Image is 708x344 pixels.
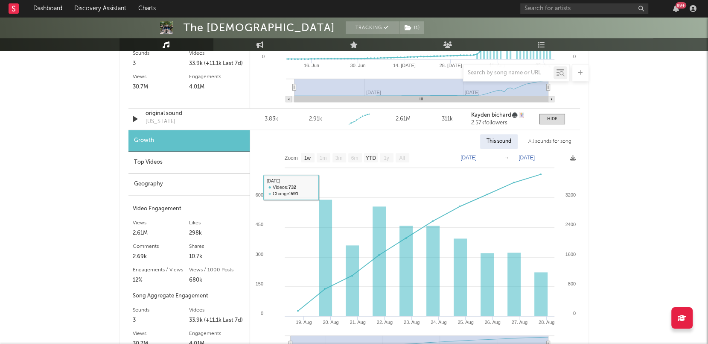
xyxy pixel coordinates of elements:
div: This sound [480,134,518,149]
div: Geography [128,173,250,195]
div: Song Aggregate Engagement [133,291,245,301]
div: 10.7k [189,252,245,262]
div: Engagements [189,329,245,339]
text: 1m [319,155,326,161]
div: 2.57k followers [471,120,530,126]
div: Growth [128,130,250,152]
text: 800 [568,281,575,286]
text: [DATE] [519,155,535,161]
text: 27. Aug [511,320,527,325]
div: Views [133,329,189,339]
text: 28. Aug [538,320,554,325]
text: 2400 [565,222,575,227]
div: The [DEMOGRAPHIC_DATA] [184,21,335,34]
span: ( 1 ) [399,21,424,34]
div: Videos [189,48,245,59]
div: Videos [189,305,245,315]
div: 2.69k [133,252,189,262]
div: 33.9k (+11.1k Last 7d) [189,59,245,69]
text: 16. Jun [303,63,319,68]
button: Tracking [346,21,399,34]
text: 3200 [565,192,575,197]
input: Search for artists [520,3,648,14]
div: 311k [427,115,467,123]
div: 30.7M [133,82,189,92]
text: → [504,155,509,161]
text: 19. Aug [296,320,312,325]
div: 3 [133,59,189,69]
div: Views [133,218,189,228]
text: 20. Aug [323,320,338,325]
div: 2.61M [383,115,423,123]
text: 14. [DATE] [393,63,415,68]
div: Engagements / Views [133,265,189,275]
div: 4.01M [189,82,245,92]
text: Zoom [285,155,298,161]
text: 300 [255,252,263,257]
div: [US_STATE] [146,118,175,126]
div: Views / 1000 Posts [189,265,245,275]
text: 0 [573,311,575,316]
div: Sounds [133,305,189,315]
a: original sound [146,109,235,118]
text: 26. Aug [484,320,500,325]
div: 2.91k [309,115,322,123]
div: Comments [133,241,189,252]
text: 150 [255,281,263,286]
text: 28. [DATE] [439,63,462,68]
text: 1600 [565,252,575,257]
text: 1w [304,155,311,161]
strong: Kayden bichard♠️🃏 [471,112,525,118]
div: 3 [133,315,189,326]
button: (1) [399,21,424,34]
text: 30. Jun [350,63,365,68]
div: 2.61M [133,228,189,238]
text: 24. Aug [431,320,446,325]
text: 23. Aug [403,320,419,325]
text: 25. Aug [535,63,551,68]
div: 12% [133,275,189,285]
button: 99+ [673,5,679,12]
div: Shares [189,241,245,252]
div: Sounds [133,48,189,59]
text: 600 [255,192,263,197]
text: 0 [260,311,263,316]
text: 22. Aug [376,320,392,325]
div: Likes [189,218,245,228]
div: 99 + [676,2,686,9]
text: 450 [255,222,263,227]
text: 0 [262,54,264,59]
text: 3m [335,155,342,161]
text: 11. Aug [489,63,505,68]
div: Top Videos [128,152,250,173]
text: YTD [365,155,376,161]
div: 33.9k (+11.1k Last 7d) [189,315,245,326]
text: [DATE] [460,155,477,161]
a: Kayden bichard♠️🃏 [471,112,530,118]
div: 680k [189,275,245,285]
div: 3.83k [252,115,291,123]
text: All [399,155,405,161]
text: 1y [384,155,389,161]
text: 6m [351,155,358,161]
text: 25. Aug [457,320,473,325]
input: Search by song name or URL [463,70,554,76]
div: 298k [189,228,245,238]
div: All sounds for song [522,134,578,149]
text: 21. Aug [350,320,365,325]
div: Video Engagement [133,204,245,214]
text: 0 [573,54,575,59]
